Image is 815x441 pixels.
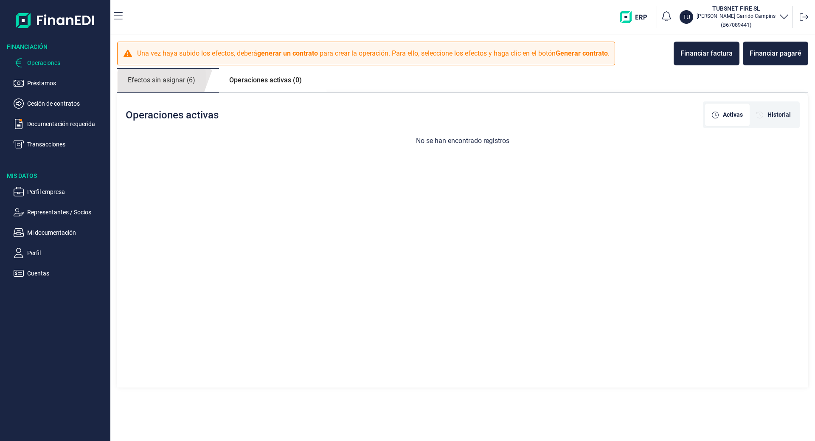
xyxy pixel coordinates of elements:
[697,4,776,13] h3: TUBSNET FIRE SL
[680,48,733,59] div: Financiar factura
[556,49,608,57] b: Generar contrato
[767,110,791,119] span: Historial
[14,187,107,197] button: Perfil empresa
[27,187,107,197] p: Perfil empresa
[14,139,107,149] button: Transacciones
[620,11,653,23] img: erp
[117,69,206,92] a: Efectos sin asignar (6)
[697,13,776,20] p: [PERSON_NAME] Garrido Campins
[750,104,798,126] div: [object Object]
[137,48,610,59] p: Una vez haya subido los efectos, deberá para crear la operación. Para ello, seleccione los efecto...
[750,48,801,59] div: Financiar pagaré
[14,207,107,217] button: Representantes / Socios
[27,228,107,238] p: Mi documentación
[27,58,107,68] p: Operaciones
[721,22,751,28] small: Copiar cif
[723,110,743,119] span: Activas
[257,49,318,57] b: generar un contrato
[27,98,107,109] p: Cesión de contratos
[14,98,107,109] button: Cesión de contratos
[27,268,107,278] p: Cuentas
[705,104,750,126] div: [object Object]
[27,119,107,129] p: Documentación requerida
[126,109,219,121] h2: Operaciones activas
[14,78,107,88] button: Préstamos
[743,42,808,65] button: Financiar pagaré
[27,248,107,258] p: Perfil
[27,207,107,217] p: Representantes / Socios
[14,58,107,68] button: Operaciones
[680,4,789,30] button: TUTUBSNET FIRE SL[PERSON_NAME] Garrido Campins(B67089441)
[14,268,107,278] button: Cuentas
[219,69,312,92] a: Operaciones activas (0)
[683,13,690,21] p: TU
[14,119,107,129] button: Documentación requerida
[27,78,107,88] p: Préstamos
[14,228,107,238] button: Mi documentación
[27,139,107,149] p: Transacciones
[117,137,808,145] h3: No se han encontrado registros
[14,248,107,258] button: Perfil
[674,42,739,65] button: Financiar factura
[16,7,95,34] img: Logo de aplicación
